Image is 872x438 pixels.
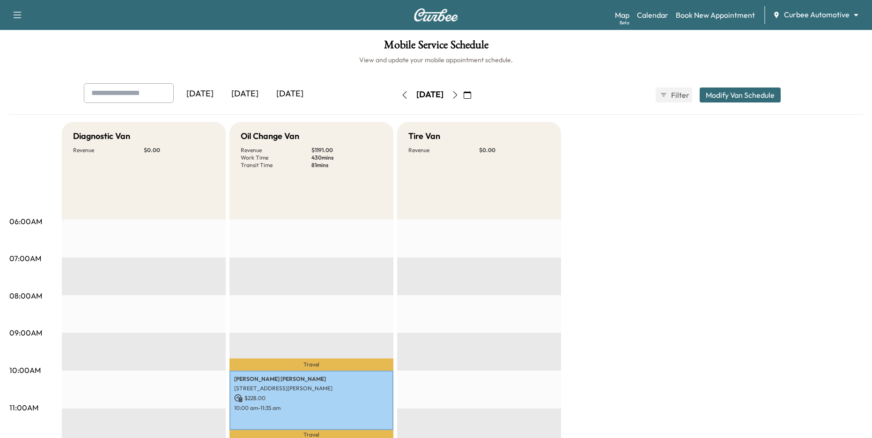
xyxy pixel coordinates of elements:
[9,253,41,264] p: 07:00AM
[615,9,629,21] a: MapBeta
[73,146,144,154] p: Revenue
[9,39,863,55] h1: Mobile Service Schedule
[479,146,550,154] p: $ 0.00
[700,88,781,102] button: Modify Van Schedule
[671,89,688,101] span: Filter
[241,130,299,143] h5: Oil Change Van
[234,404,389,412] p: 10:00 am - 11:35 am
[9,402,38,413] p: 11:00AM
[676,9,755,21] a: Book New Appointment
[73,130,130,143] h5: Diagnostic Van
[620,19,629,26] div: Beta
[241,146,311,154] p: Revenue
[637,9,668,21] a: Calendar
[9,216,42,227] p: 06:00AM
[311,154,382,161] p: 430 mins
[177,83,222,105] div: [DATE]
[241,154,311,161] p: Work Time
[234,394,389,402] p: $ 228.00
[408,146,479,154] p: Revenue
[241,161,311,169] p: Transit Time
[414,8,458,22] img: Curbee Logo
[9,290,42,301] p: 08:00AM
[234,375,389,383] p: [PERSON_NAME] [PERSON_NAME]
[656,88,692,102] button: Filter
[9,327,42,338] p: 09:00AM
[222,83,267,105] div: [DATE]
[784,9,850,20] span: Curbee Automotive
[311,146,382,154] p: $ 1191.00
[416,89,443,101] div: [DATE]
[267,83,312,105] div: [DATE]
[144,146,214,154] p: $ 0.00
[229,358,393,371] p: Travel
[9,55,863,65] h6: View and update your mobile appointment schedule.
[9,365,41,376] p: 10:00AM
[234,385,389,392] p: [STREET_ADDRESS][PERSON_NAME]
[311,161,382,169] p: 81 mins
[408,130,440,143] h5: Tire Van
